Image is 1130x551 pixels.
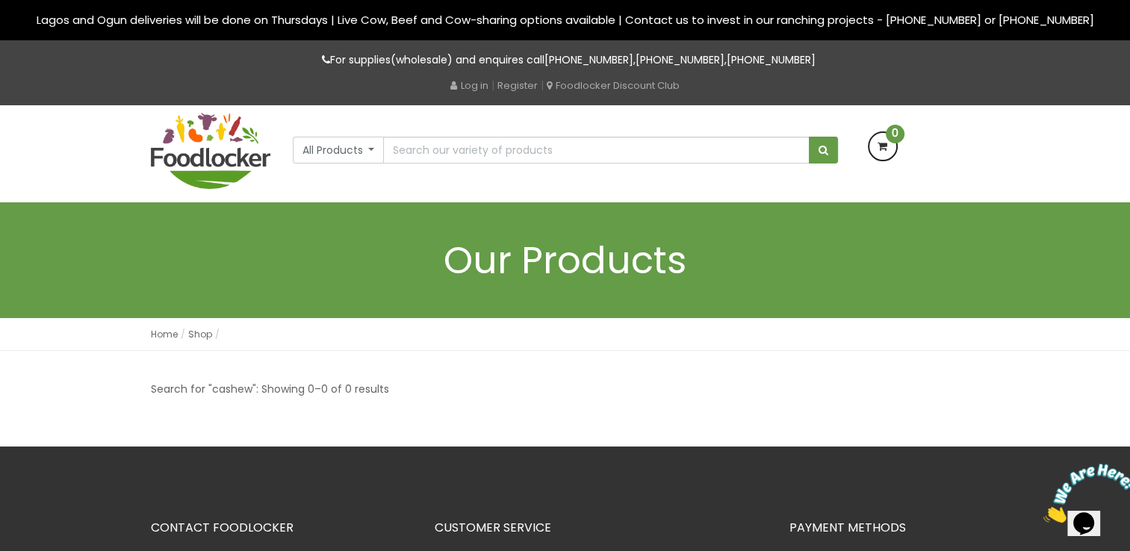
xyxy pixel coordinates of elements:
[541,78,544,93] span: |
[383,137,809,164] input: Search our variety of products
[151,52,980,69] p: For supplies(wholesale) and enquires call , ,
[497,78,538,93] a: Register
[491,78,494,93] span: |
[547,78,680,93] a: Foodlocker Discount Club
[151,381,389,398] p: Search for "cashew": Showing 0–0 of 0 results
[37,12,1094,28] span: Lagos and Ogun deliveries will be done on Thursdays | Live Cow, Beef and Cow-sharing options avai...
[886,125,904,143] span: 0
[789,521,980,535] h3: PAYMENT METHODS
[188,328,212,340] a: Shop
[727,52,816,67] a: [PHONE_NUMBER]
[151,521,412,535] h3: CONTACT FOODLOCKER
[151,240,980,281] h1: Our Products
[293,137,385,164] button: All Products
[6,6,99,65] img: Chat attention grabber
[435,521,767,535] h3: CUSTOMER SERVICE
[450,78,488,93] a: Log in
[544,52,633,67] a: [PHONE_NUMBER]
[151,113,270,189] img: FoodLocker
[1037,458,1130,529] iframe: chat widget
[151,328,178,340] a: Home
[636,52,724,67] a: [PHONE_NUMBER]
